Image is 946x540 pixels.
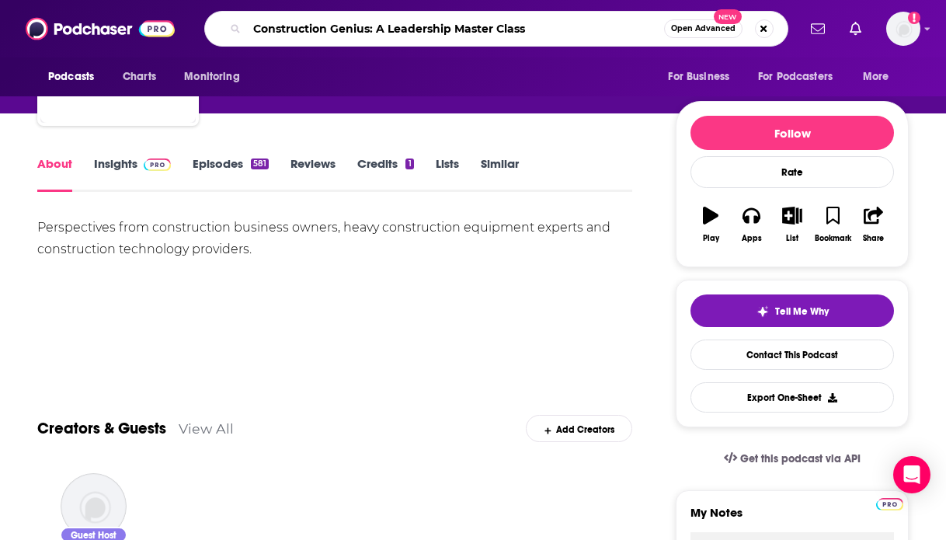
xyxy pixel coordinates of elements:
button: Apps [731,197,771,253]
button: open menu [748,62,855,92]
div: List [786,234,798,243]
input: Search podcasts, credits, & more... [247,16,664,41]
a: Episodes581 [193,156,269,192]
div: Perspectives from construction business owners, heavy construction equipment experts and construc... [37,217,632,260]
button: open menu [173,62,259,92]
button: Bookmark [812,197,853,253]
img: Dusty Weis [61,473,127,539]
button: Export One-Sheet [690,382,894,413]
a: Pro website [876,496,903,510]
a: About [37,156,72,192]
button: open menu [657,62,749,92]
a: Show notifications dropdown [805,16,831,42]
button: List [772,197,812,253]
a: Reviews [290,156,336,192]
img: Podchaser - Follow, Share and Rate Podcasts [26,14,175,44]
a: Creators & Guests [37,419,166,438]
a: Credits1 [357,156,413,192]
label: My Notes [690,505,894,532]
span: Monitoring [184,66,239,88]
div: Apps [742,234,762,243]
button: open menu [37,62,114,92]
span: Tell Me Why [775,305,829,318]
div: Open Intercom Messenger [893,456,930,493]
a: Contact This Podcast [690,340,894,370]
svg: Add a profile image [908,12,920,24]
span: New [714,9,742,24]
div: 581 [251,159,269,169]
span: Charts [123,66,156,88]
img: tell me why sparkle [756,305,769,318]
button: Play [690,197,731,253]
span: For Business [668,66,729,88]
div: Play [703,234,719,243]
a: View All [179,420,234,437]
div: Bookmark [815,234,851,243]
button: Show profile menu [886,12,920,46]
div: Search podcasts, credits, & more... [204,11,788,47]
a: Charts [113,62,165,92]
a: Show notifications dropdown [843,16,868,42]
img: Podchaser Pro [876,498,903,510]
img: Podchaser Pro [144,159,171,171]
button: tell me why sparkleTell Me Why [690,294,894,327]
span: Podcasts [48,66,94,88]
img: User Profile [886,12,920,46]
div: Share [863,234,884,243]
button: open menu [852,62,909,92]
span: Open Advanced [671,25,736,33]
div: 1 [405,159,413,169]
a: InsightsPodchaser Pro [94,156,171,192]
span: For Podcasters [758,66,833,88]
button: Follow [690,116,894,150]
a: Lists [436,156,459,192]
a: Similar [481,156,519,192]
span: Get this podcast via API [740,452,861,465]
a: Get this podcast via API [711,440,873,478]
div: Rate [690,156,894,188]
button: Share [854,197,894,253]
span: More [863,66,889,88]
button: Open AdvancedNew [664,19,743,38]
div: Add Creators [526,415,632,442]
span: Logged in as jdelacruz [886,12,920,46]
